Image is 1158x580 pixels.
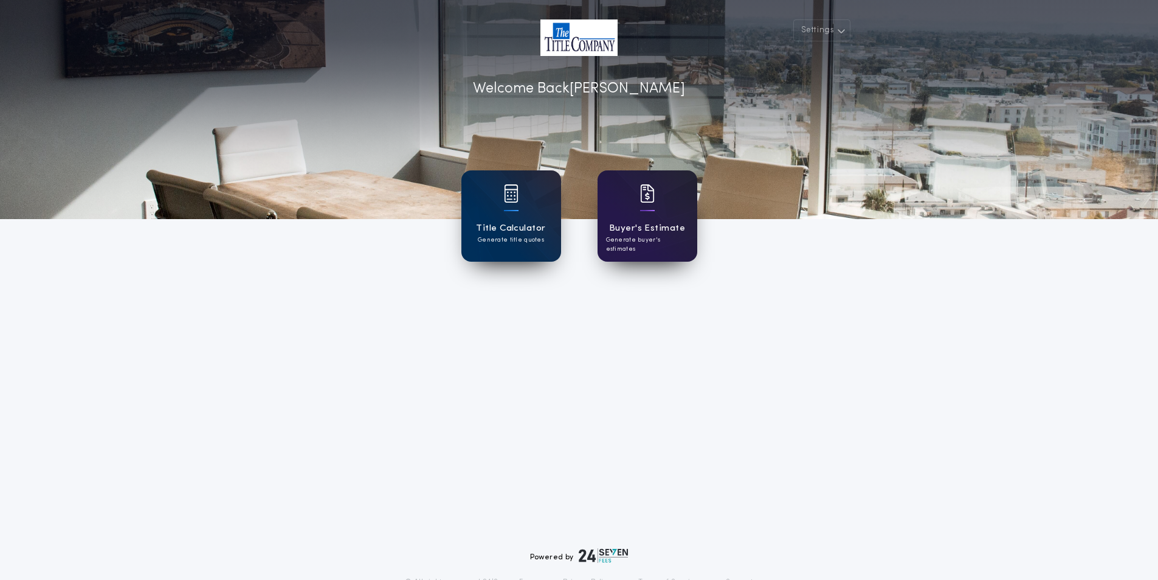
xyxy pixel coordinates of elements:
p: Generate buyer's estimates [606,236,689,254]
div: Powered by [530,548,629,563]
p: Welcome Back [PERSON_NAME] [473,78,685,100]
img: card icon [640,184,655,203]
p: Generate title quotes [478,236,544,245]
a: card iconBuyer's EstimateGenerate buyer's estimates [598,170,697,262]
button: Settings [793,19,850,41]
a: card iconTitle CalculatorGenerate title quotes [461,170,561,262]
h1: Buyer's Estimate [609,222,685,236]
img: card icon [504,184,519,203]
img: logo [579,548,629,563]
h1: Title Calculator [476,222,545,236]
img: account-logo [540,19,618,56]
